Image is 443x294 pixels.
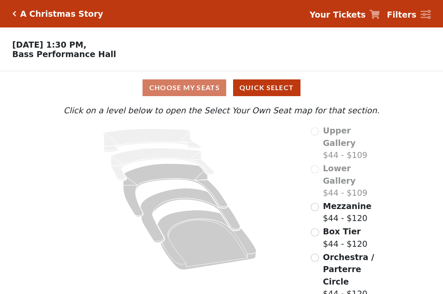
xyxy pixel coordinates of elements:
p: Click on a level below to open the Select Your Own Seat map for that section. [61,104,382,117]
h5: A Christmas Story [20,9,103,19]
path: Upper Gallery - Seats Available: 0 [103,129,201,152]
a: Filters [387,9,431,21]
label: $44 - $109 [323,162,382,199]
span: Mezzanine [323,201,371,211]
a: Click here to go back to filters [12,11,16,17]
path: Lower Gallery - Seats Available: 0 [111,148,215,181]
strong: Your Tickets [309,10,366,19]
span: Lower Gallery [323,164,355,185]
span: Upper Gallery [323,126,355,148]
label: $44 - $109 [323,124,382,161]
span: Orchestra / Parterre Circle [323,252,374,286]
button: Quick Select [233,79,300,96]
label: $44 - $120 [323,200,371,224]
path: Orchestra / Parterre Circle - Seats Available: 179 [158,210,257,270]
a: Your Tickets [309,9,380,21]
strong: Filters [387,10,416,19]
span: Box Tier [323,227,361,236]
label: $44 - $120 [323,225,367,250]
